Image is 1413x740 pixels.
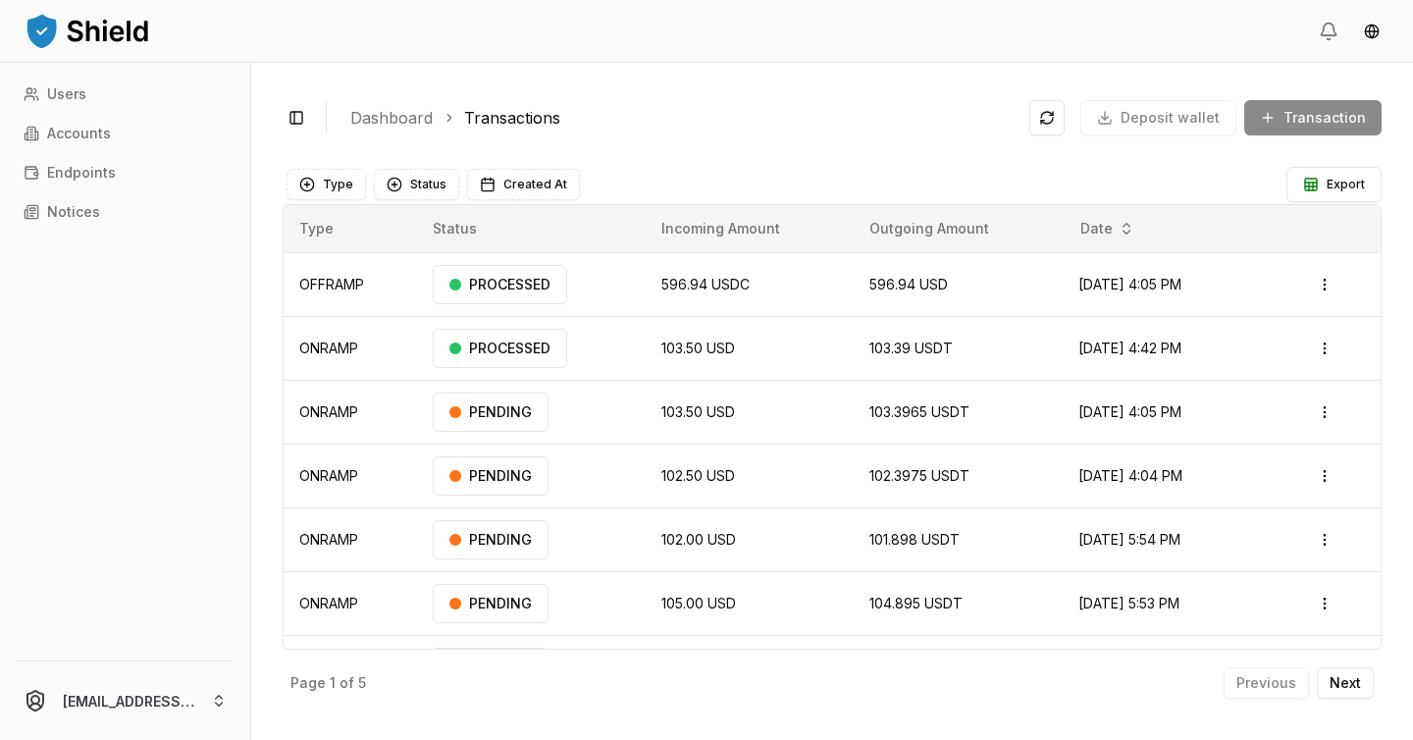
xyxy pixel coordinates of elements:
div: PENDING [433,584,549,623]
div: PROCESSED [433,265,567,304]
button: Next [1317,667,1374,699]
p: Notices [47,205,100,219]
button: Date [1073,213,1142,244]
span: 102.50 USD [661,467,735,484]
th: Incoming Amount [646,205,854,252]
div: PENDING [433,520,549,559]
td: ONRAMP [284,635,417,699]
span: 103.50 USD [661,403,735,420]
span: 104.895 USDT [869,595,963,611]
button: [EMAIL_ADDRESS][DOMAIN_NAME] [8,669,242,732]
span: 103.50 USD [661,340,735,356]
p: of [340,676,354,690]
p: Page [290,676,326,690]
span: [DATE] 4:04 PM [1078,467,1182,484]
th: Status [417,205,647,252]
th: Type [284,205,417,252]
p: Accounts [47,127,111,140]
span: [DATE] 5:54 PM [1078,531,1180,548]
span: [DATE] 5:53 PM [1078,595,1179,611]
td: ONRAMP [284,571,417,635]
p: Users [47,87,86,101]
td: ONRAMP [284,507,417,571]
button: Type [287,169,366,200]
a: Notices [16,196,235,228]
a: Dashboard [350,106,433,130]
span: Created At [503,177,567,192]
p: 5 [358,676,366,690]
p: 1 [330,676,336,690]
a: Transactions [464,106,560,130]
th: Outgoing Amount [854,205,1063,252]
a: Endpoints [16,157,235,188]
span: [DATE] 4:42 PM [1078,340,1181,356]
span: [DATE] 4:05 PM [1078,403,1181,420]
button: Created At [467,169,580,200]
button: Status [374,169,459,200]
nav: breadcrumb [350,106,1014,130]
p: Endpoints [47,166,116,180]
td: ONRAMP [284,444,417,507]
div: PENDING [433,456,549,496]
span: 596.94 USD [869,276,948,292]
img: ShieldPay Logo [24,11,151,50]
td: ONRAMP [284,380,417,444]
div: PENDING [433,648,549,687]
span: 102.3975 USDT [869,467,969,484]
a: Accounts [16,118,235,149]
div: PROCESSED [433,329,567,368]
span: 105.00 USD [661,595,736,611]
span: 103.39 USDT [869,340,953,356]
button: Export [1286,167,1382,202]
td: OFFRAMP [284,252,417,316]
span: 103.3965 USDT [869,403,969,420]
span: 102.00 USD [661,531,736,548]
span: 596.94 USDC [661,276,750,292]
p: Next [1330,676,1361,690]
span: [DATE] 4:05 PM [1078,276,1181,292]
span: 101.898 USDT [869,531,960,548]
div: PENDING [433,393,549,432]
a: Users [16,79,235,110]
p: [EMAIL_ADDRESS][DOMAIN_NAME] [63,691,195,712]
td: ONRAMP [284,316,417,380]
